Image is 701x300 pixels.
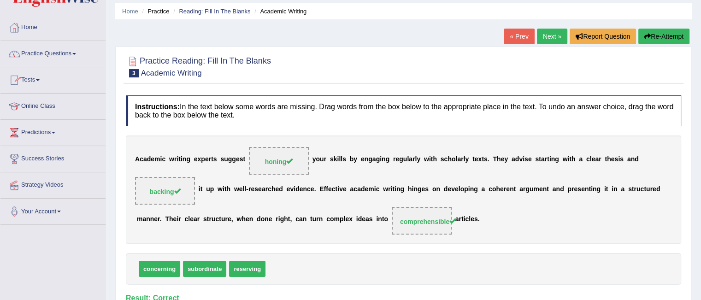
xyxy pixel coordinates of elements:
b: r [545,156,547,163]
b: a [143,156,147,163]
b: a [350,186,353,193]
b: a [481,186,485,193]
b: p [201,156,205,163]
b: i [223,186,224,193]
b: t [482,156,484,163]
b: e [361,156,365,163]
b: e [448,186,451,193]
b: s [203,216,207,223]
b: e [475,156,478,163]
b: t [431,156,433,163]
b: a [457,156,461,163]
b: t [547,186,549,193]
b: n [551,156,555,163]
b: f [324,186,326,193]
b: l [459,186,460,193]
b: o [432,186,436,193]
b: n [593,186,597,193]
b: s [628,186,632,193]
b: - [246,186,248,193]
b: d [257,216,261,223]
b: T [493,156,497,163]
a: Practice Questions [0,41,106,64]
b: t [178,156,181,163]
b: l [243,186,245,193]
b: d [361,186,365,193]
b: g [228,156,232,163]
b: c [162,156,165,163]
b: c [353,186,357,193]
small: Academic Writing [141,69,202,77]
b: a [142,216,146,223]
b: g [474,186,478,193]
b: o [492,186,496,193]
button: Report Question [570,29,636,44]
b: E [319,186,324,193]
b: w [169,156,174,163]
li: Academic Writing [252,7,306,16]
b: i [549,156,551,163]
b: n [382,156,386,163]
b: u [206,186,210,193]
a: Reading: Fill In The Blanks [179,8,250,15]
b: a [595,156,599,163]
b: h [433,156,437,163]
b: Instructions: [135,103,180,111]
b: i [604,186,606,193]
b: e [574,186,577,193]
b: a [541,156,545,163]
b: t [539,156,541,163]
b: e [343,186,347,193]
b: i [199,186,200,193]
b: s [620,156,624,163]
b: r [599,156,601,163]
b: t [589,186,591,193]
b: t [569,156,571,163]
b: d [295,186,300,193]
a: Home [0,15,106,38]
b: n [249,216,253,223]
b: n [613,186,618,193]
b: e [173,216,177,223]
b: x [478,156,482,163]
b: i [567,156,569,163]
b: i [412,186,413,193]
b: r [324,156,326,163]
b: w [234,186,239,193]
b: a [553,186,556,193]
b: g [399,156,403,163]
b: w [563,156,568,163]
b: a [194,216,197,223]
b: t [632,186,634,193]
b: g [280,216,284,223]
b: i [468,186,470,193]
b: l [455,156,457,163]
b: u [221,216,225,223]
b: h [226,186,230,193]
b: h [497,156,501,163]
b: s [535,156,539,163]
b: i [278,216,280,223]
a: Next » [537,29,567,44]
b: g [400,186,404,193]
b: t [224,186,227,193]
b: r [523,186,525,193]
b: w [424,156,429,163]
b: e [500,186,504,193]
b: n [146,216,150,223]
b: s [220,156,224,163]
b: e [194,156,198,163]
b: g [418,186,422,193]
b: e [528,156,532,163]
b: r [504,186,506,193]
a: Tests [0,67,106,90]
b: d [656,186,660,193]
a: Online Class [0,94,106,117]
b: i [337,156,339,163]
b: u [403,156,407,163]
b: e [239,186,243,193]
h4: In the text below some words are missing. Drag words from the box below to the appropriate place ... [126,95,681,126]
b: i [294,186,295,193]
b: a [262,186,265,193]
b: g [555,156,559,163]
